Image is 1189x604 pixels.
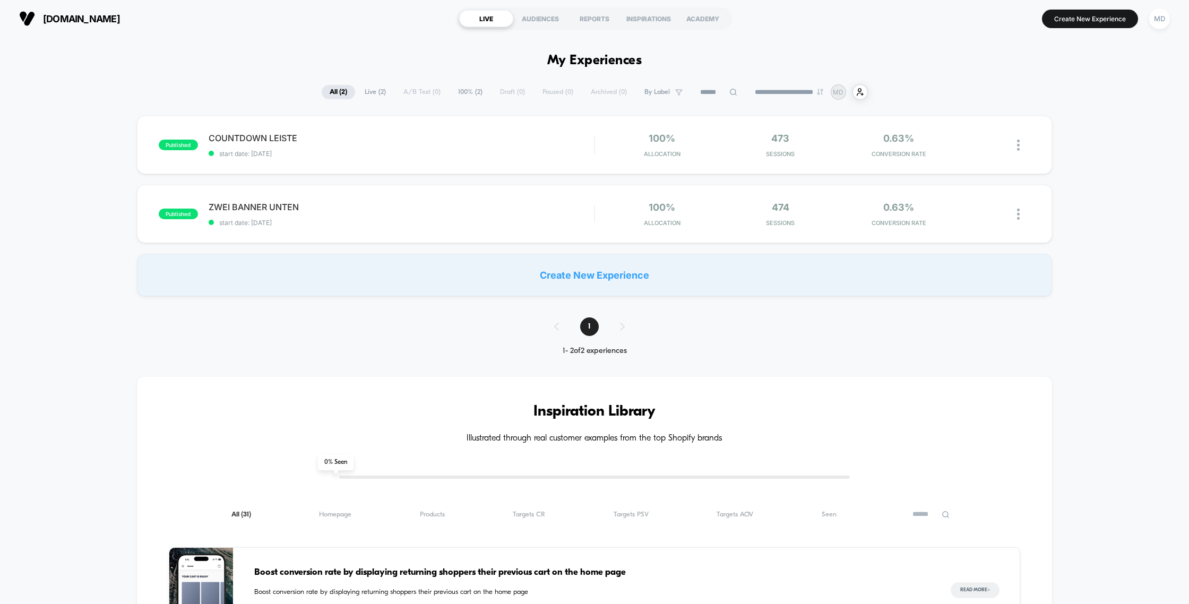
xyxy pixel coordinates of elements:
[319,511,351,519] span: Homepage
[833,88,843,96] p: MD
[322,85,355,99] span: All ( 2 )
[254,566,930,580] span: Boost conversion rate by displaying returning shoppers their previous cart on the home page
[772,202,789,213] span: 474
[159,140,198,150] span: published
[644,150,680,158] span: Allocation
[842,219,955,227] span: CONVERSION RATE
[544,347,646,356] div: 1 - 2 of 2 experiences
[1017,209,1020,220] img: close
[951,582,1000,598] button: Read More>
[676,10,730,27] div: ACADEMY
[567,10,622,27] div: REPORTS
[459,10,513,27] div: LIVE
[717,511,753,519] span: Targets AOV
[357,85,394,99] span: Live ( 2 )
[1042,10,1138,28] button: Create New Experience
[209,133,594,143] span: COUNTDOWN LEISTE
[724,219,837,227] span: Sessions
[209,219,594,227] span: start date: [DATE]
[842,150,955,158] span: CONVERSION RATE
[883,202,914,213] span: 0.63%
[209,202,594,212] span: ZWEI BANNER UNTEN
[159,209,198,219] span: published
[19,11,35,27] img: Visually logo
[241,511,251,518] span: ( 31 )
[16,10,123,27] button: [DOMAIN_NAME]
[513,511,545,519] span: Targets CR
[254,587,930,598] span: Boost conversion rate by displaying returning shoppers their previous cart on the home page
[644,88,670,96] span: By Label
[169,434,1021,444] h4: Illustrated through real customer examples from the top Shopify brands
[817,89,823,95] img: end
[1017,140,1020,151] img: close
[169,403,1021,420] h3: Inspiration Library
[622,10,676,27] div: INSPIRATIONS
[450,85,490,99] span: 100% ( 2 )
[547,53,642,68] h1: My Experiences
[1149,8,1170,29] div: MD
[771,133,789,144] span: 473
[883,133,914,144] span: 0.63%
[580,317,599,336] span: 1
[1146,8,1173,30] button: MD
[209,150,594,158] span: start date: [DATE]
[231,511,251,519] span: All
[649,202,675,213] span: 100%
[43,13,120,24] span: [DOMAIN_NAME]
[318,454,354,470] span: 0 % Seen
[649,133,675,144] span: 100%
[822,511,837,519] span: Seen
[420,511,445,519] span: Products
[614,511,649,519] span: Targets PSV
[644,219,680,227] span: Allocation
[724,150,837,158] span: Sessions
[137,254,1053,296] div: Create New Experience
[513,10,567,27] div: AUDIENCES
